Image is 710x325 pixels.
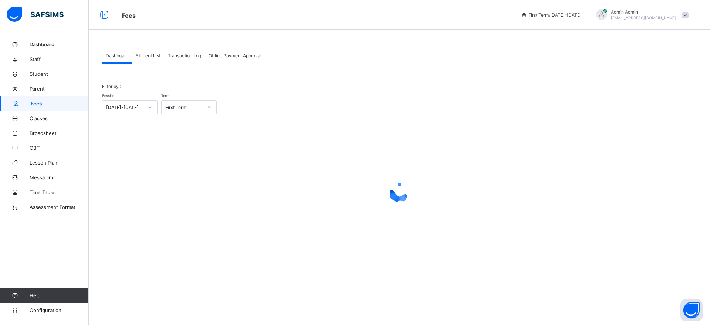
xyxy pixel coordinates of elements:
[521,12,581,18] span: session/term information
[30,160,89,166] span: Lesson Plan
[168,53,201,58] span: Transaction Log
[30,175,89,180] span: Messaging
[611,9,676,15] span: Admin Admin
[102,84,121,89] span: Filter by :
[30,204,89,210] span: Assessment Format
[106,105,144,110] div: [DATE]-[DATE]
[165,105,203,110] div: First Term
[106,53,128,58] span: Dashboard
[30,56,89,62] span: Staff
[209,53,261,58] span: Offline Payment Approval
[30,115,89,121] span: Classes
[680,299,703,321] button: Open asap
[30,145,89,151] span: CBT
[7,7,64,22] img: safsims
[161,94,169,98] span: Term
[102,94,114,98] span: Session
[30,130,89,136] span: Broadsheet
[30,41,89,47] span: Dashboard
[122,12,136,19] span: Fees
[31,101,89,106] span: Fees
[30,292,88,298] span: Help
[589,9,692,21] div: AdminAdmin
[30,189,89,195] span: Time Table
[611,16,676,20] span: [EMAIL_ADDRESS][DOMAIN_NAME]
[30,307,88,313] span: Configuration
[30,86,89,92] span: Parent
[30,71,89,77] span: Student
[136,53,160,58] span: Student List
